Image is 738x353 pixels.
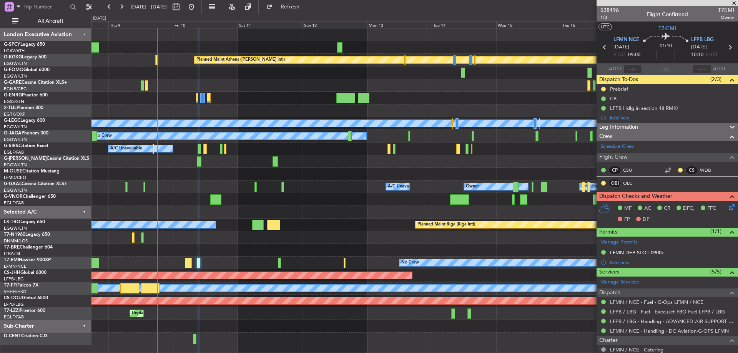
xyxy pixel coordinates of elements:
span: G-FOMO [4,68,23,72]
a: LGAV/ATH [4,48,25,54]
span: T7-EMI [658,24,676,32]
span: LX-TRO [4,220,20,224]
span: 09:00 [628,51,640,59]
a: G-VNORChallenger 650 [4,194,56,199]
div: No Crew [94,130,112,142]
div: Flight Confirmed [647,10,688,18]
span: (2/3) [710,75,721,83]
span: ALDT [713,65,726,73]
a: WDB [700,167,717,174]
div: Prebrief [610,86,628,92]
span: Dispatch [599,288,620,297]
span: G-SIRS [4,144,18,148]
span: All Aircraft [20,18,81,24]
span: [DATE] [613,43,629,51]
span: LFPB LBG [691,36,714,44]
span: 538496 [600,6,619,14]
div: A/C Unavailable [388,181,420,192]
span: G-GARE [4,80,22,85]
div: A/C Unavailable [582,181,613,192]
span: (1/1) [710,227,721,235]
span: FFC [707,205,716,212]
span: AC [644,205,651,212]
span: 01:10 [660,42,672,50]
a: G-ENRGPraetor 600 [4,93,48,98]
div: Planned Maint Riga (Riga Intl) [417,219,475,230]
span: CS-JHH [4,270,20,275]
a: LX-TROLegacy 650 [4,220,45,224]
div: Wed 15 [496,21,561,28]
span: Services [599,268,619,277]
span: T7-LZZI [4,308,20,313]
button: All Aircraft [8,15,83,27]
span: T7-N1960 [4,232,25,237]
span: D-CENT [4,334,21,338]
span: T7EMI [718,6,734,14]
a: M-OUSECitation Mustang [4,169,60,174]
a: D-CENTCitation CJ3 [4,334,48,338]
span: ATOT [609,65,622,73]
div: Sat 11 [238,21,302,28]
div: A/C Unavailable [110,143,142,154]
div: CB [610,95,617,102]
a: CS-JHHGlobal 6000 [4,270,47,275]
span: 1/3 [600,14,619,21]
div: Planned Maint Athens ([PERSON_NAME] Intl) [196,54,285,66]
div: Mon 13 [367,21,432,28]
a: Schedule Crew [600,143,634,151]
a: LTBA/ISL [4,251,21,257]
span: Charter [599,336,618,345]
a: G-SPCYLegacy 650 [4,42,45,47]
div: CP [608,166,621,174]
span: [DATE] [691,43,707,51]
a: EGGW/LTN [4,225,27,231]
div: Unplanned Maint [GEOGRAPHIC_DATA] ([GEOGRAPHIC_DATA]) [132,308,258,319]
span: 10:10 [691,51,703,59]
a: LFPB/LBG [4,302,24,307]
div: Sun 12 [303,21,367,28]
a: T7-BREChallenger 604 [4,245,53,250]
div: Thu 16 [561,21,625,28]
a: G-JAGAPhenom 300 [4,131,48,136]
a: G-KGKGLegacy 600 [4,55,47,60]
a: T7-LZZIPraetor 600 [4,308,45,313]
span: G-VNOR [4,194,23,199]
span: CR [664,205,670,212]
div: Fri 10 [173,21,238,28]
a: CSU [623,167,640,174]
a: EGGW/LTN [4,61,27,66]
a: EGTK/OXF [4,111,25,117]
span: (5/5) [710,268,721,276]
a: LFMN / NCE - Fuel - G-Ops LFMN / NCE [610,299,703,305]
span: [DATE] - [DATE] [131,3,167,10]
button: Refresh [263,1,309,13]
span: G-KGKG [4,55,22,60]
span: MF [624,205,632,212]
div: Add new [609,114,734,121]
a: EGGW/LTN [4,162,27,168]
span: Leg Information [599,123,638,132]
a: T7-EMIHawker 900XP [4,258,51,262]
a: EGLF/FAB [4,314,24,320]
a: VHHH/HKG [4,289,27,295]
span: T7-FFI [4,283,17,288]
span: Crew [599,132,612,141]
a: G-GARECessna Citation XLS+ [4,80,67,85]
a: G-FOMOGlobal 6000 [4,68,50,72]
span: Dispatch Checks and Weather [599,192,672,201]
span: G-GAAL [4,182,22,186]
div: Add new [609,259,734,266]
a: G-SIRSCitation Excel [4,144,48,148]
span: G-[PERSON_NAME] [4,156,47,161]
a: DNMM/LOS [4,238,28,244]
a: EGLF/FAB [4,149,24,155]
a: Manage Services [600,278,639,286]
span: G-LEGC [4,118,20,123]
a: G-GAALCessna Citation XLS+ [4,182,67,186]
span: G-SPCY [4,42,20,47]
a: CS-DOUGlobal 6500 [4,296,48,300]
input: Trip Number [23,1,68,13]
a: OLC [623,180,640,187]
a: G-[PERSON_NAME]Cessna Citation XLS [4,156,89,161]
span: G-JAGA [4,131,22,136]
